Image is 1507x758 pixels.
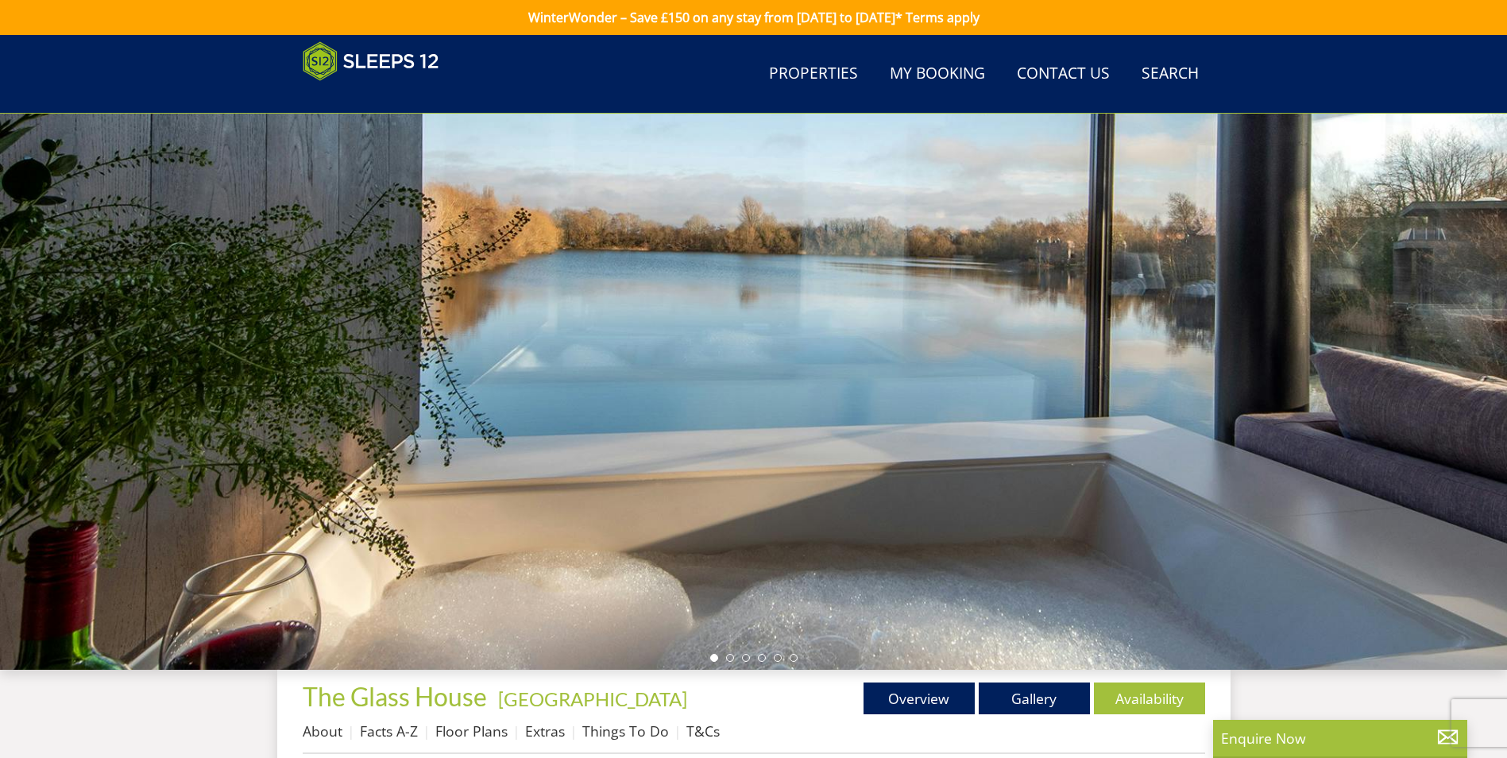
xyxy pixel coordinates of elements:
[303,721,342,741] a: About
[303,41,439,81] img: Sleeps 12
[763,56,864,92] a: Properties
[360,721,418,741] a: Facts A-Z
[435,721,508,741] a: Floor Plans
[303,681,487,712] span: The Glass House
[1010,56,1116,92] a: Contact Us
[979,683,1090,714] a: Gallery
[1221,728,1459,748] p: Enquire Now
[492,687,687,710] span: -
[295,91,462,104] iframe: Customer reviews powered by Trustpilot
[498,687,687,710] a: [GEOGRAPHIC_DATA]
[525,721,565,741] a: Extras
[864,683,975,714] a: Overview
[883,56,991,92] a: My Booking
[1094,683,1205,714] a: Availability
[582,721,669,741] a: Things To Do
[303,681,492,712] a: The Glass House
[686,721,720,741] a: T&Cs
[1135,56,1205,92] a: Search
